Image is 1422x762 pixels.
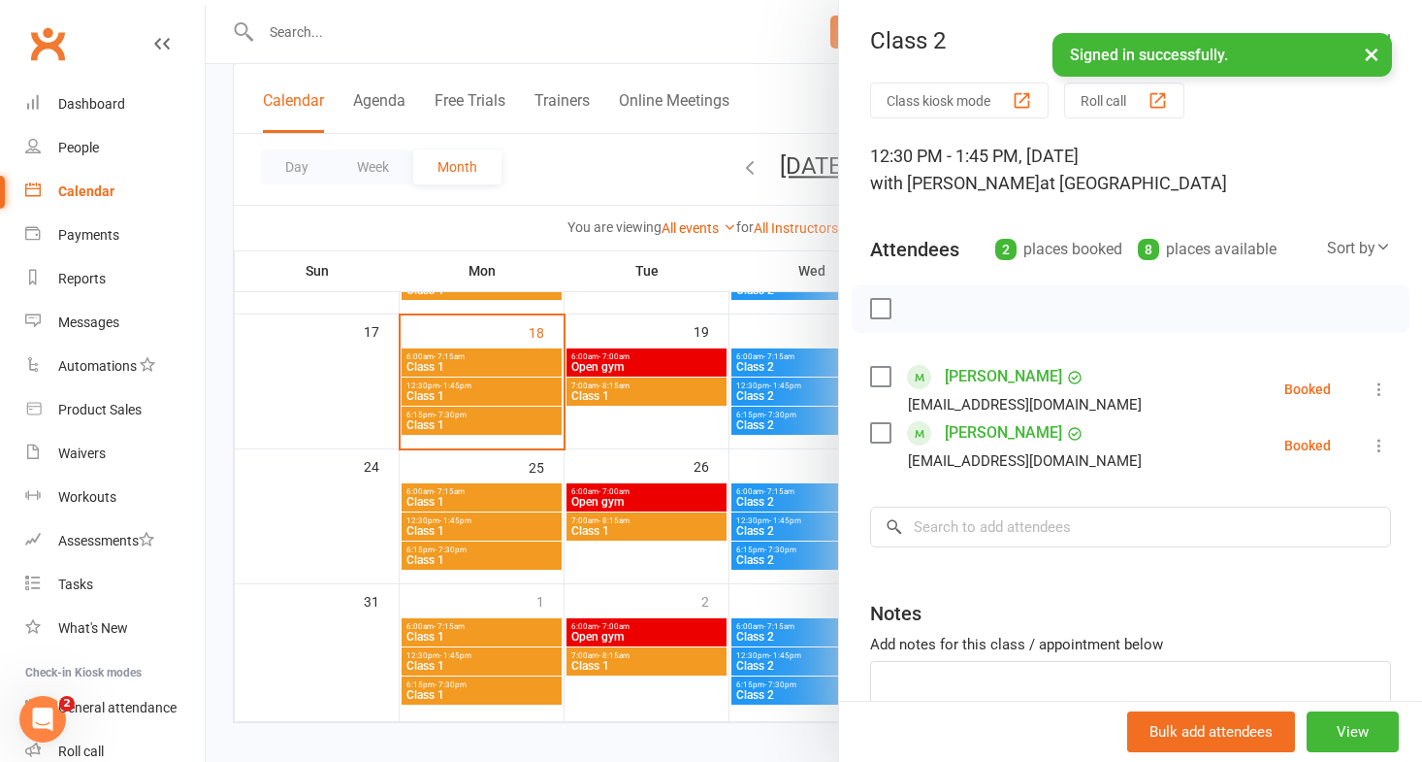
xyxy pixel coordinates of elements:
div: Booked [1284,439,1331,452]
a: Workouts [25,476,205,519]
button: × [1354,33,1389,75]
div: Reports [58,271,106,286]
button: Roll call [1064,83,1184,118]
div: Class 2 [839,27,1422,54]
button: Class kiosk mode [870,83,1049,118]
div: Messages [58,315,119,330]
iframe: Intercom live chat [19,696,66,743]
div: Booked [1284,382,1331,396]
a: Reports [25,257,205,301]
div: Add notes for this class / appointment below [870,633,1391,656]
a: Assessments [25,519,205,563]
button: View [1307,712,1399,752]
div: places booked [995,236,1122,263]
div: Tasks [58,577,93,592]
a: What's New [25,607,205,650]
div: Automations [58,358,137,374]
a: [PERSON_NAME] [945,417,1062,448]
span: at [GEOGRAPHIC_DATA] [1040,173,1227,193]
a: General attendance kiosk mode [25,686,205,730]
div: General attendance [58,700,177,715]
div: [EMAIL_ADDRESS][DOMAIN_NAME] [908,448,1142,474]
a: Payments [25,214,205,257]
a: Dashboard [25,83,205,126]
div: Workouts [58,489,116,505]
a: Messages [25,301,205,345]
span: Signed in successfully. [1070,46,1228,64]
div: [EMAIL_ADDRESS][DOMAIN_NAME] [908,392,1142,417]
a: Calendar [25,170,205,214]
div: Product Sales [58,402,142,417]
div: Calendar [58,183,114,199]
div: People [58,140,99,155]
div: Notes [870,600,921,627]
a: Automations [25,345,205,388]
div: 12:30 PM - 1:45 PM, [DATE] [870,143,1391,197]
div: Dashboard [58,96,125,112]
div: Waivers [58,446,106,461]
a: [PERSON_NAME] [945,361,1062,392]
a: Clubworx [23,19,72,68]
a: Waivers [25,432,205,476]
div: 2 [995,239,1017,260]
div: Payments [58,227,119,243]
div: Attendees [870,236,959,263]
div: Sort by [1327,236,1391,261]
div: Assessments [58,533,154,548]
a: People [25,126,205,170]
button: Bulk add attendees [1127,712,1295,752]
div: 8 [1138,239,1159,260]
a: Product Sales [25,388,205,432]
div: Roll call [58,744,104,759]
div: places available [1138,236,1277,263]
span: with [PERSON_NAME] [870,173,1040,193]
div: What's New [58,620,128,636]
a: Tasks [25,563,205,607]
input: Search to add attendees [870,507,1391,547]
span: 2 [59,696,75,712]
